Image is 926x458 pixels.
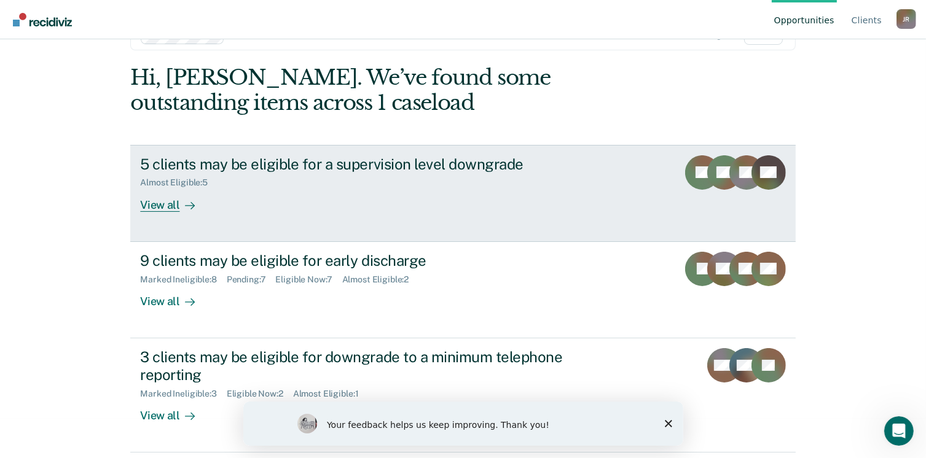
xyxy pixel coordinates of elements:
[342,274,419,285] div: Almost Eligible : 2
[276,274,342,285] div: Eligible Now : 7
[140,274,226,285] div: Marked Ineligible : 8
[130,145,795,242] a: 5 clients may be eligible for a supervision level downgradeAlmost Eligible:5View all
[884,416,914,446] iframe: Intercom live chat
[140,284,209,308] div: View all
[243,402,683,446] iframe: Survey by Kim from Recidiviz
[227,274,276,285] div: Pending : 7
[897,9,916,29] div: J R
[227,389,293,399] div: Eligible Now : 2
[293,389,369,399] div: Almost Eligible : 1
[130,65,662,115] div: Hi, [PERSON_NAME]. We’ve found some outstanding items across 1 caseload
[140,177,218,188] div: Almost Eligible : 5
[140,252,571,270] div: 9 clients may be eligible for early discharge
[140,398,209,422] div: View all
[140,348,571,384] div: 3 clients may be eligible for downgrade to a minimum telephone reporting
[130,338,795,452] a: 3 clients may be eligible for downgrade to a minimum telephone reportingMarked Ineligible:3Eligib...
[130,242,795,338] a: 9 clients may be eligible for early dischargeMarked Ineligible:8Pending:7Eligible Now:7Almost Eli...
[13,13,72,26] img: Recidiviz
[897,9,916,29] button: Profile dropdown button
[140,155,571,173] div: 5 clients may be eligible for a supervision level downgrade
[140,389,226,399] div: Marked Ineligible : 3
[140,188,209,212] div: View all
